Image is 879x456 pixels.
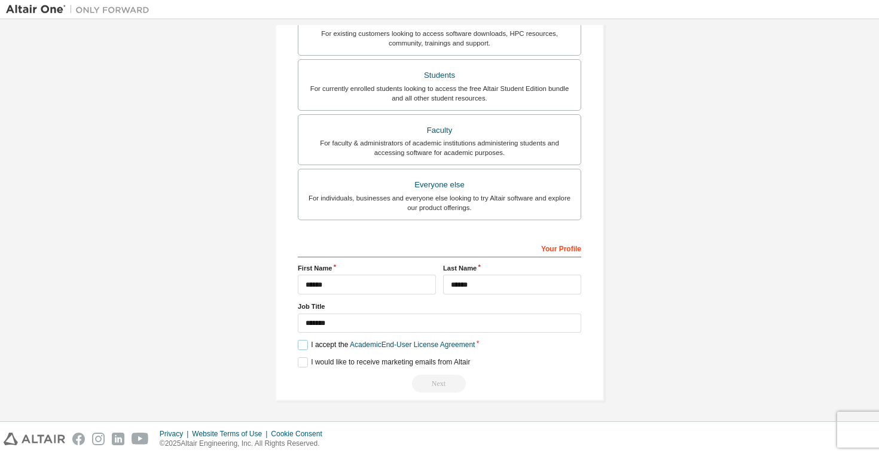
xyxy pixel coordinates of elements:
[306,177,573,193] div: Everyone else
[6,4,155,16] img: Altair One
[298,238,581,257] div: Your Profile
[271,429,329,439] div: Cookie Consent
[298,357,470,367] label: I would like to receive marketing emails from Altair
[306,193,573,212] div: For individuals, businesses and everyone else looking to try Altair software and explore our prod...
[306,122,573,139] div: Faculty
[298,375,581,393] div: Read and acccept EULA to continue
[306,138,573,157] div: For faculty & administrators of academic institutions administering students and accessing softwa...
[306,67,573,84] div: Students
[160,439,329,449] p: © 2025 Altair Engineering, Inc. All Rights Reserved.
[306,29,573,48] div: For existing customers looking to access software downloads, HPC resources, community, trainings ...
[132,433,149,445] img: youtube.svg
[298,340,475,350] label: I accept the
[192,429,271,439] div: Website Terms of Use
[112,433,124,445] img: linkedin.svg
[4,433,65,445] img: altair_logo.svg
[298,263,436,273] label: First Name
[350,341,475,349] a: Academic End-User License Agreement
[298,302,581,311] label: Job Title
[306,84,573,103] div: For currently enrolled students looking to access the free Altair Student Edition bundle and all ...
[72,433,85,445] img: facebook.svg
[160,429,192,439] div: Privacy
[443,263,581,273] label: Last Name
[92,433,105,445] img: instagram.svg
